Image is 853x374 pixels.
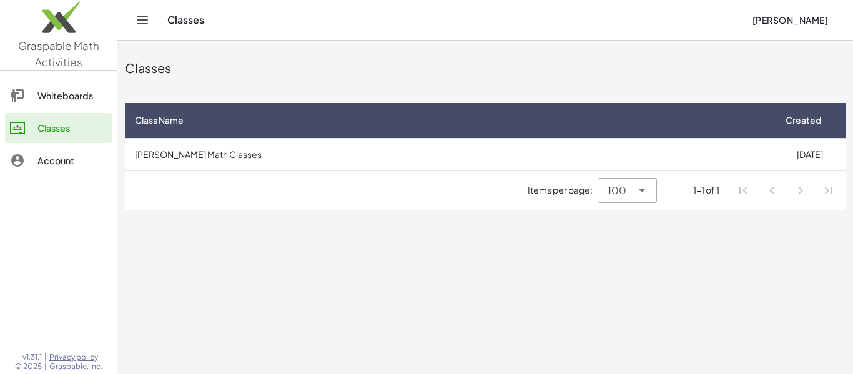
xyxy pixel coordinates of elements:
span: Created [786,114,821,127]
a: Account [5,145,112,175]
a: Classes [5,113,112,143]
span: © 2025 [15,362,42,372]
a: Privacy policy [49,352,102,362]
span: | [44,362,47,372]
td: [DATE] [774,138,846,170]
span: | [44,352,47,362]
span: Items per page: [528,184,598,197]
nav: Pagination Navigation [729,176,843,205]
span: Graspable, Inc. [49,362,102,372]
div: Classes [37,121,107,135]
span: [PERSON_NAME] [752,14,828,26]
a: Whiteboards [5,81,112,111]
span: 100 [608,183,626,198]
button: [PERSON_NAME] [742,9,838,31]
span: v1.31.1 [22,352,42,362]
span: Class Name [135,114,184,127]
div: Account [37,153,107,168]
span: Graspable Math Activities [18,39,99,69]
div: Whiteboards [37,88,107,103]
button: Toggle navigation [132,10,152,30]
div: 1-1 of 1 [693,184,719,197]
div: Classes [125,59,846,77]
td: [PERSON_NAME] Math Classes [125,138,774,170]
